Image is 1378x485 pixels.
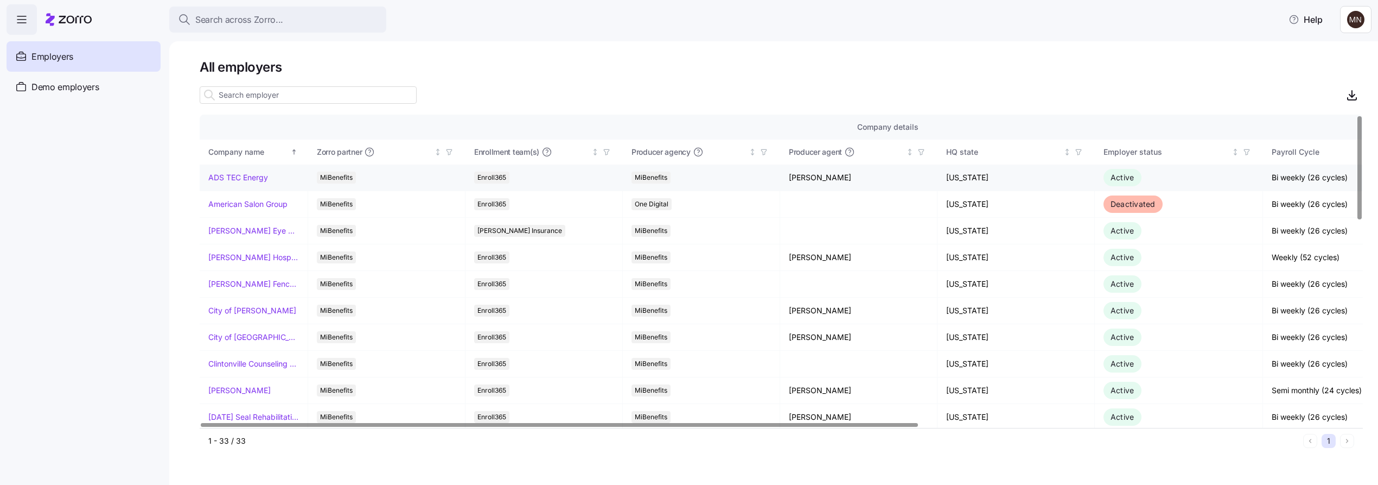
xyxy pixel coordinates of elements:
span: Enroll365 [477,358,506,370]
a: [PERSON_NAME] [208,385,271,396]
span: MiBenefits [635,172,667,184]
a: American Salon Group [208,199,288,210]
span: Search across Zorro... [195,13,283,27]
span: One Digital [635,198,668,210]
div: Not sorted [591,148,599,156]
span: Enroll365 [477,411,506,423]
td: [US_STATE] [937,404,1095,431]
th: Zorro partnerNot sorted [308,140,465,165]
span: MiBenefits [320,331,353,343]
button: Previous page [1303,434,1317,448]
td: [PERSON_NAME] [780,165,937,191]
td: [US_STATE] [937,324,1095,351]
span: MiBenefits [635,251,667,263]
div: Not sorted [906,148,914,156]
span: Active [1111,412,1134,421]
td: [PERSON_NAME] [780,244,937,271]
span: Active [1111,306,1134,315]
span: Active [1111,359,1134,368]
td: [PERSON_NAME] [780,298,937,324]
span: MiBenefits [635,411,667,423]
span: Deactivated [1111,199,1156,209]
span: MiBenefits [635,305,667,317]
div: Employer status [1103,146,1229,158]
h1: All employers [200,59,1363,75]
span: MiBenefits [635,225,667,237]
div: HQ state [946,146,1061,158]
div: Not sorted [434,148,442,156]
button: Help [1280,9,1331,30]
span: Enroll365 [477,305,506,317]
div: Company name [208,146,289,158]
span: Enroll365 [477,251,506,263]
span: Enroll365 [477,198,506,210]
a: Employers [7,41,161,72]
td: [US_STATE] [937,271,1095,298]
th: Producer agencyNot sorted [623,140,780,165]
td: [US_STATE] [937,165,1095,191]
td: [PERSON_NAME] [780,324,937,351]
td: [US_STATE] [937,218,1095,244]
div: Not sorted [749,148,756,156]
span: MiBenefits [320,411,353,423]
th: HQ stateNot sorted [937,140,1095,165]
span: Active [1111,226,1134,235]
button: Next page [1340,434,1354,448]
span: Zorro partner [317,147,362,158]
th: Employer statusNot sorted [1095,140,1263,165]
span: Demo employers [31,80,99,94]
span: MiBenefits [320,172,353,184]
a: Demo employers [7,72,161,102]
a: ADS TEC Energy [208,172,268,183]
span: Enroll365 [477,278,506,290]
span: MiBenefits [320,251,353,263]
span: Active [1111,386,1134,395]
span: Help [1288,13,1323,26]
span: MiBenefits [320,225,353,237]
span: MiBenefits [635,278,667,290]
div: 1 - 33 / 33 [208,436,1299,446]
span: Active [1111,173,1134,182]
button: Search across Zorro... [169,7,386,33]
span: Enroll365 [477,172,506,184]
button: 1 [1322,434,1336,448]
span: MiBenefits [320,305,353,317]
input: Search employer [200,86,417,104]
span: MiBenefits [320,278,353,290]
td: [US_STATE] [937,191,1095,218]
span: Producer agent [789,147,842,158]
span: MiBenefits [320,385,353,396]
span: Active [1111,279,1134,288]
span: Enroll365 [477,385,506,396]
th: Producer agentNot sorted [780,140,937,165]
div: Not sorted [1063,148,1071,156]
span: MiBenefits [320,358,353,370]
span: Enrollment team(s) [474,147,539,158]
img: dc938221b72ee2fbc86e5e09f1355759 [1347,11,1364,28]
th: Enrollment team(s)Not sorted [465,140,623,165]
span: Producer agency [631,147,691,158]
td: [PERSON_NAME] [780,377,937,404]
span: Employers [31,50,73,64]
span: MiBenefits [635,358,667,370]
span: [PERSON_NAME] Insurance [477,225,562,237]
td: [US_STATE] [937,244,1095,271]
td: [US_STATE] [937,377,1095,404]
td: [US_STATE] [937,351,1095,377]
td: [US_STATE] [937,298,1095,324]
a: City of [PERSON_NAME] [208,305,296,316]
a: Clintonville Counseling and Wellness [208,358,299,369]
span: Active [1111,332,1134,342]
span: MiBenefits [320,198,353,210]
a: [PERSON_NAME] Eye Associates [208,225,299,236]
th: Company nameSorted ascending [200,140,308,165]
span: Active [1111,253,1134,262]
span: Enroll365 [477,331,506,343]
div: Not sorted [1232,148,1239,156]
a: [PERSON_NAME] Hospitality [208,252,299,263]
a: [DATE] Seal Rehabilitation Center of [GEOGRAPHIC_DATA] [208,412,299,423]
a: City of [GEOGRAPHIC_DATA] [208,332,299,343]
a: [PERSON_NAME] Fence Company [208,279,299,289]
span: MiBenefits [635,331,667,343]
div: Sorted ascending [290,148,298,156]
